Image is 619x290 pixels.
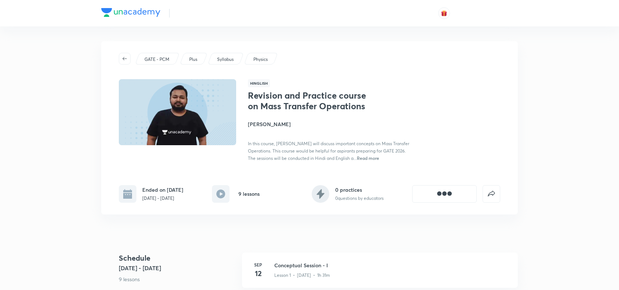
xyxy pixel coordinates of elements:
a: Physics [252,56,269,63]
h4: 12 [251,268,265,279]
button: [object Object] [412,185,477,203]
a: Company Logo [101,8,160,19]
p: Lesson 1 • [DATE] • 1h 31m [274,272,330,279]
p: 9 lessons [119,275,236,283]
p: [DATE] - [DATE] [142,195,183,202]
h5: [DATE] - [DATE] [119,264,236,272]
img: avatar [441,10,447,16]
img: Company Logo [101,8,160,17]
a: Syllabus [216,56,235,63]
p: Syllabus [217,56,234,63]
button: avatar [438,7,450,19]
h4: [PERSON_NAME] [248,120,412,128]
p: GATE - PCM [144,56,169,63]
h1: Revision and Practice course on Mass Transfer Operations [248,90,368,111]
span: Hinglish [248,79,270,87]
span: Read more [357,155,379,161]
a: Plus [188,56,199,63]
img: Thumbnail [118,78,237,146]
h6: 0 practices [335,186,384,194]
h3: Conceptual Session - I [274,261,509,269]
h6: Sep [251,261,265,268]
p: 0 questions by educators [335,195,384,202]
button: false [483,185,500,203]
h6: Ended on [DATE] [142,186,183,194]
p: Physics [253,56,268,63]
p: Plus [189,56,197,63]
h6: 9 lessons [238,190,260,198]
a: GATE - PCM [143,56,171,63]
h4: Schedule [119,253,236,264]
span: In this course, [PERSON_NAME] will discuss important concepts on Mass Transfer Operations. This c... [248,141,409,161]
